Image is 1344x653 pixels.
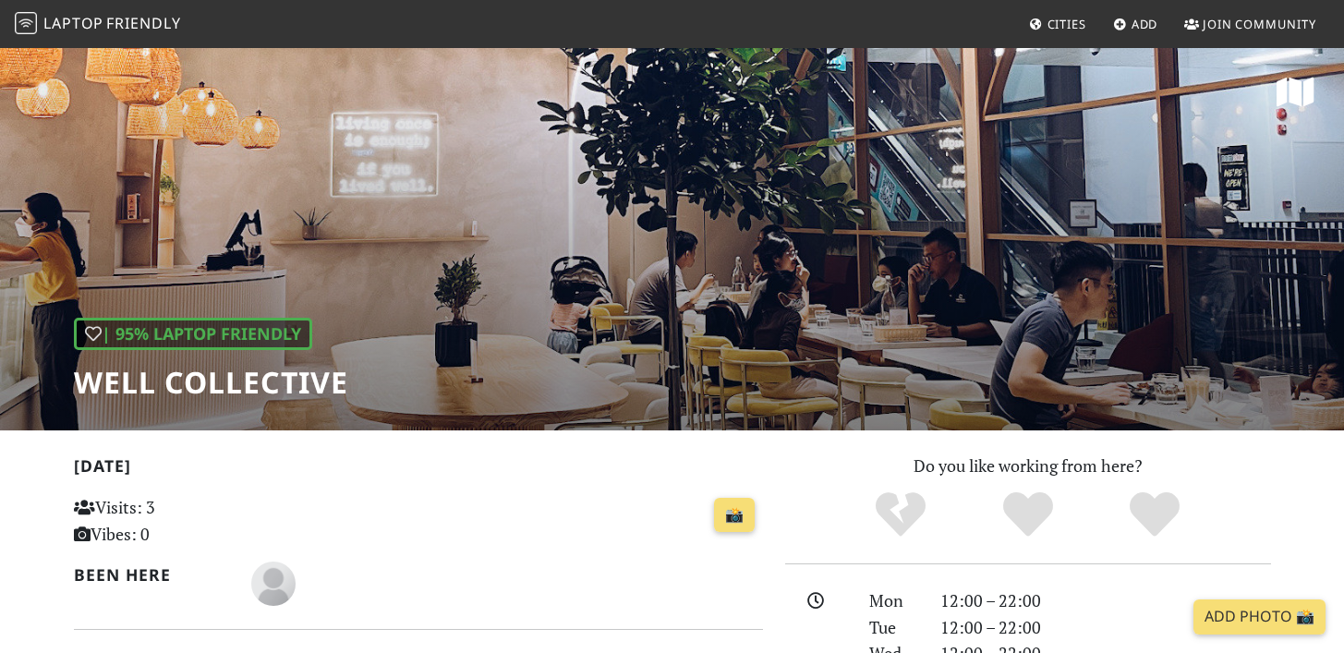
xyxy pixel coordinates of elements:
div: Mon [858,587,928,614]
div: 12:00 – 22:00 [929,587,1282,614]
div: | 95% Laptop Friendly [74,318,312,350]
h2: Been here [74,565,230,585]
div: Tue [858,614,928,641]
span: Laptop [43,13,103,33]
a: Add Photo 📸 [1193,599,1326,635]
p: Do you like working from here? [785,453,1271,479]
span: Cities [1047,16,1086,32]
div: 12:00 – 22:00 [929,614,1282,641]
a: LaptopFriendly LaptopFriendly [15,8,181,41]
div: Yes [964,490,1092,540]
a: Cities [1022,7,1094,41]
div: No [837,490,964,540]
span: Join Community [1203,16,1316,32]
div: Definitely! [1091,490,1218,540]
span: C.R [251,571,296,593]
p: Visits: 3 Vibes: 0 [74,494,289,548]
span: Friendly [106,13,180,33]
img: LaptopFriendly [15,12,37,34]
img: blank-535327c66bd565773addf3077783bbfce4b00ec00e9fd257753287c682c7fa38.png [251,562,296,606]
h1: Well Collective [74,365,348,400]
a: 📸 [714,498,755,533]
a: Join Community [1177,7,1324,41]
h2: [DATE] [74,456,763,483]
span: Add [1132,16,1158,32]
a: Add [1106,7,1166,41]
